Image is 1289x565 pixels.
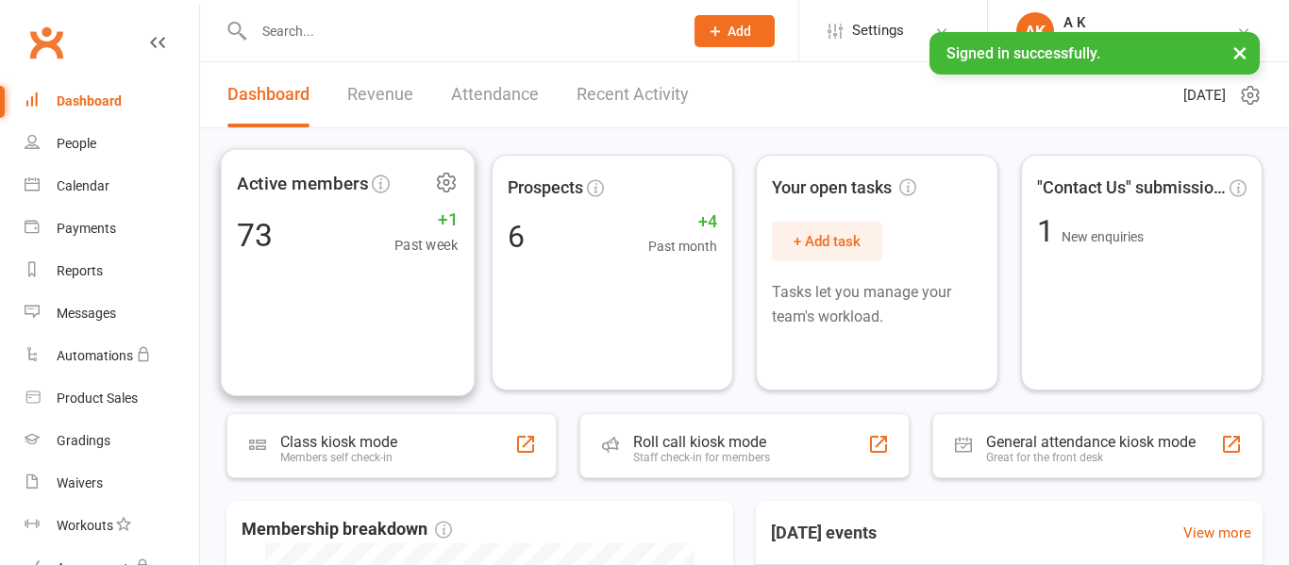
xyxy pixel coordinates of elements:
div: Calendar [57,178,109,193]
div: AK [1016,12,1054,50]
span: Add [728,24,751,39]
a: Dashboard [227,62,310,127]
a: People [25,123,199,165]
a: Clubworx [23,19,70,66]
a: Dashboard [25,80,199,123]
span: Your open tasks [772,174,916,202]
a: Revenue [347,62,413,127]
div: 6 [508,222,525,252]
button: + Add task [772,222,882,261]
span: 1 [1037,213,1062,249]
input: Search... [248,18,670,44]
div: Members self check-in [280,451,397,464]
span: [DATE] [1183,84,1226,107]
a: View more [1183,522,1251,544]
div: Gradings [57,433,110,448]
div: Class kiosk mode [280,433,397,451]
div: Great for the front desk [986,451,1196,464]
div: A K [1063,14,1236,31]
a: Recent Activity [577,62,689,127]
span: Signed in successfully. [946,44,1100,62]
span: Prospects [508,174,583,202]
div: Waivers [57,475,103,490]
div: General attendance kiosk mode [986,433,1196,451]
span: Membership breakdown [242,516,452,543]
a: Workouts [25,505,199,547]
p: Tasks let you manage your team's workload. [772,280,982,328]
div: Product Sales [57,391,138,406]
span: Settings [852,9,904,52]
button: Add [695,15,775,47]
span: New enquiries [1062,229,1144,244]
div: Roll call kiosk mode [633,433,770,451]
div: 73 [237,219,273,251]
span: Past month [648,236,717,257]
div: Staff check-in for members [633,451,770,464]
a: Payments [25,208,199,250]
div: Automations [57,348,133,363]
span: "Contact Us" submissions [1037,174,1227,202]
a: Gradings [25,420,199,462]
a: Product Sales [25,377,199,420]
span: Active members [237,169,368,197]
div: Workouts [57,518,113,533]
div: Payments [57,221,116,236]
span: Past week [394,234,458,257]
div: Reports [57,263,103,278]
button: × [1223,32,1257,73]
a: Calendar [25,165,199,208]
a: Automations [25,335,199,377]
span: +1 [394,206,458,234]
span: +4 [648,208,717,236]
h3: [DATE] events [756,516,892,550]
a: Messages [25,292,199,335]
div: Messages [57,306,116,321]
div: Dromana Grappling Academy [1063,31,1236,48]
a: Attendance [451,62,539,127]
div: People [57,136,96,151]
a: Waivers [25,462,199,505]
a: Reports [25,250,199,292]
div: Dashboard [57,93,122,108]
